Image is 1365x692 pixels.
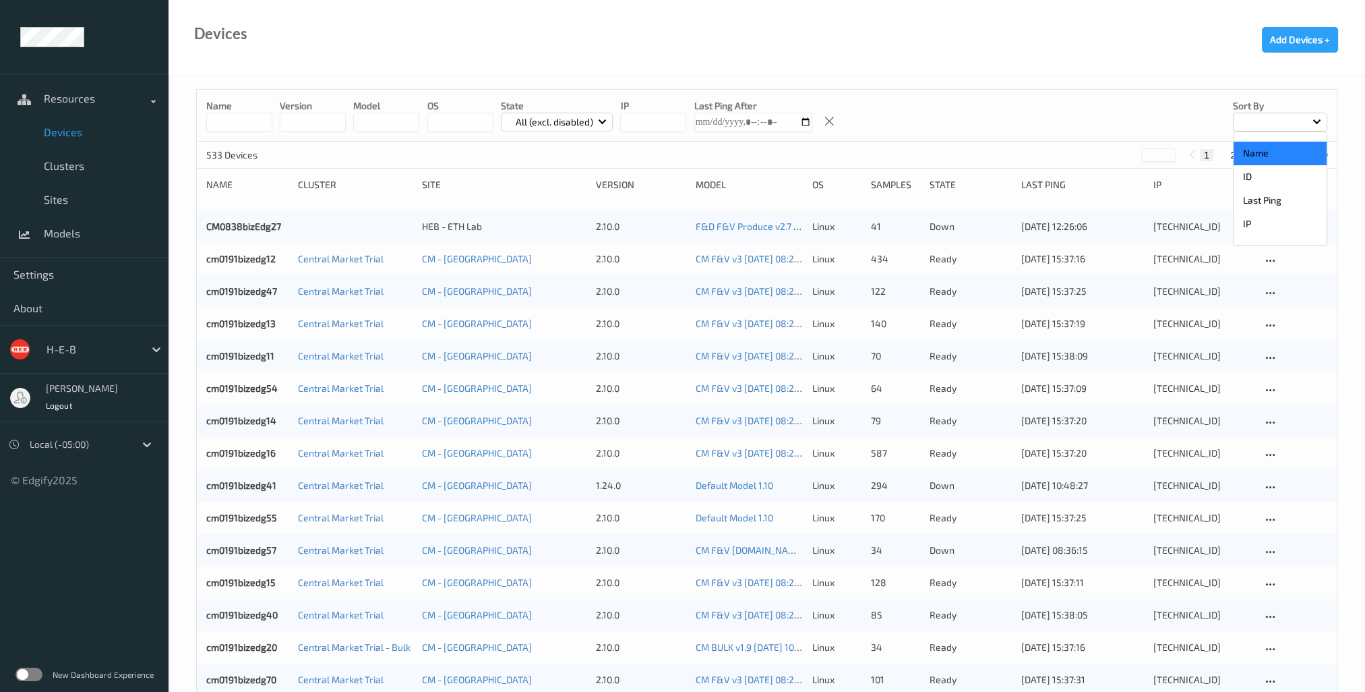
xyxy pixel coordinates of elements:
div: [DATE] 15:37:09 [1021,382,1145,395]
div: [TECHNICAL_ID] [1153,285,1252,298]
div: [DATE] 15:38:05 [1021,608,1145,622]
button: 2 [1226,149,1240,161]
a: Central Market Trial [298,609,384,621]
div: 294 [871,479,920,492]
button: Add Devices + [1262,27,1338,53]
a: CM F&V v3 [DATE] 08:27 Auto Save [696,382,844,394]
a: CM - [GEOGRAPHIC_DATA] [422,447,532,459]
a: Central Market Trial [298,447,384,459]
div: 85 [871,608,920,622]
div: [DATE] 15:37:25 [1021,511,1145,525]
a: CM F&V v3 [DATE] 08:27 Auto Save [696,609,844,621]
p: linux [812,349,861,363]
a: cm0191bizedg47 [206,285,277,297]
a: cm0191bizedg12 [206,253,276,264]
a: CM - [GEOGRAPHIC_DATA] [422,350,532,362]
div: [DATE] 15:37:16 [1021,641,1145,654]
div: 34 [871,641,920,654]
div: [TECHNICAL_ID] [1153,446,1252,460]
p: ready [930,641,1012,654]
p: linux [812,382,861,395]
p: linux [812,479,861,492]
a: CM - [GEOGRAPHIC_DATA] [422,609,532,621]
div: Cluster [298,178,413,192]
a: Central Market Trial [298,480,384,491]
p: Last Ping After [694,99,812,113]
a: cm0191bizedg16 [206,447,276,459]
p: Last Ping [1234,189,1327,212]
div: [DATE] 15:37:16 [1021,252,1145,266]
p: linux [812,511,861,525]
p: State [501,99,613,113]
p: IP [1234,212,1327,236]
a: F&D F&V Produce v2.7 [DATE] 17:48 Auto Save [696,221,892,232]
div: [DATE] 15:37:20 [1021,446,1145,460]
a: cm0191bizedg11 [206,350,274,362]
a: Central Market Trial - Bulk [298,641,411,653]
div: [TECHNICAL_ID] [1153,673,1252,687]
p: down [930,220,1012,233]
p: ready [930,349,1012,363]
p: ready [930,285,1012,298]
a: CM - [GEOGRAPHIC_DATA] [422,285,532,297]
a: Central Market Trial [298,544,384,556]
div: 2.10.0 [596,673,686,687]
a: cm0191bizedg40 [206,609,278,621]
div: OS [812,178,861,192]
p: ready [930,511,1012,525]
div: [TECHNICAL_ID] [1153,576,1252,589]
div: Name [206,178,289,192]
a: Central Market Trial [298,318,384,329]
div: [DATE] 15:37:11 [1021,576,1145,589]
p: IP [620,99,686,113]
div: Devices [194,27,247,40]
div: [DATE] 15:37:19 [1021,317,1145,330]
a: Default Model 1.10 [696,480,773,491]
a: CM F&V v3 [DATE] 08:27 Auto Save [696,285,844,297]
div: State [930,178,1012,192]
p: All (excl. disabled) [511,115,598,129]
div: version [596,178,686,192]
div: [TECHNICAL_ID] [1153,479,1252,492]
a: cm0191bizedg54 [206,382,278,394]
a: CM - [GEOGRAPHIC_DATA] [422,641,532,653]
div: HEB - ETH Lab [422,220,586,233]
p: down [930,479,1012,492]
div: 2.10.0 [596,641,686,654]
a: CM - [GEOGRAPHIC_DATA] [422,480,532,491]
a: CM BULK v1.9 [DATE] 10:10 Auto Save [696,641,851,653]
div: 101 [871,673,920,687]
a: CM - [GEOGRAPHIC_DATA] [422,544,532,556]
a: CM - [GEOGRAPHIC_DATA] [422,512,532,523]
a: CM F&V v3 [DATE] 08:27 Auto Save [696,577,844,588]
a: CM F&V v3 [DATE] 08:27 Auto Save [696,674,844,685]
div: 1.24.0 [596,479,686,492]
div: 2.10.0 [596,382,686,395]
a: CM F&V [DOMAIN_NAME] [DATE] 18:49 [DATE] 18:49 Auto Save [696,544,963,556]
p: Name [206,99,272,113]
a: Central Market Trial [298,350,384,362]
div: [TECHNICAL_ID] [1153,220,1252,233]
p: ready [930,673,1012,687]
div: 434 [871,252,920,266]
div: [TECHNICAL_ID] [1153,641,1252,654]
p: Name [1234,142,1327,165]
div: [TECHNICAL_ID] [1153,382,1252,395]
p: linux [812,285,861,298]
div: [TECHNICAL_ID] [1153,544,1252,557]
div: [DATE] 15:37:20 [1021,414,1145,428]
a: Central Market Trial [298,512,384,523]
p: Sort by [1233,99,1327,113]
div: Model [696,178,802,192]
div: 70 [871,349,920,363]
div: Site [422,178,586,192]
a: CM - [GEOGRAPHIC_DATA] [422,318,532,329]
div: 64 [871,382,920,395]
a: Central Market Trial [298,382,384,394]
div: 79 [871,414,920,428]
div: 2.10.0 [596,285,686,298]
p: ready [930,317,1012,330]
a: cm0191bizedg41 [206,480,276,491]
div: 2.10.0 [596,608,686,622]
a: CM F&V v3 [DATE] 08:27 Auto Save [696,318,844,329]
